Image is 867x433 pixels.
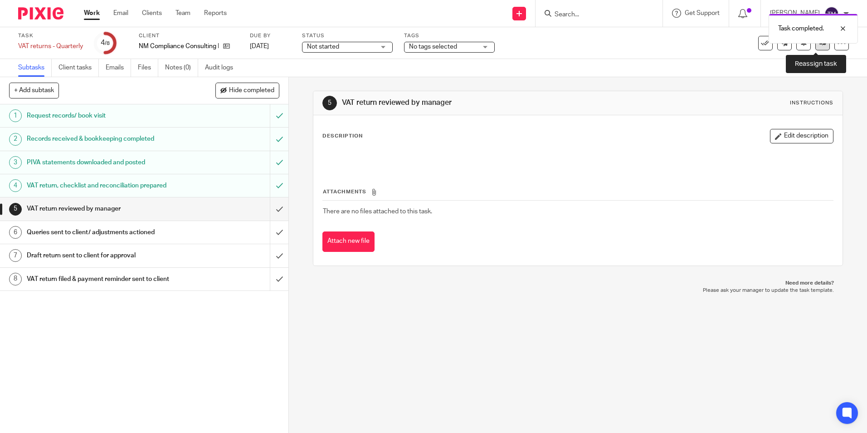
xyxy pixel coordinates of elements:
div: 3 [9,156,22,169]
label: Tags [404,32,495,39]
div: 4 [101,38,110,48]
a: Notes (0) [165,59,198,77]
label: Status [302,32,393,39]
h1: VAT return filed & payment reminder sent to client [27,272,183,286]
span: Hide completed [229,87,274,94]
span: No tags selected [409,44,457,50]
p: Description [322,133,363,140]
button: + Add subtask [9,83,59,98]
a: Clients [142,9,162,18]
div: VAT returns - Quarterly [18,42,83,51]
p: NM Compliance Consulting Ltd [139,42,219,51]
div: Instructions [790,99,833,107]
div: 7 [9,249,22,262]
p: Task completed. [778,24,824,33]
h1: VAT return, checklist and reconciliation prepared [27,179,183,192]
a: Client tasks [58,59,99,77]
button: Edit description [770,129,833,143]
a: Email [113,9,128,18]
p: Please ask your manager to update the task template. [322,287,833,294]
div: 5 [9,203,22,216]
h1: PIVA statements downloaded and posted [27,156,183,169]
h1: Draft return sent to client for approval [27,249,183,262]
a: Work [84,9,100,18]
button: Hide completed [215,83,279,98]
label: Client [139,32,239,39]
img: Pixie [18,7,63,20]
span: There are no files attached to this task. [323,208,432,215]
h1: VAT return reviewed by manager [342,98,597,108]
small: /8 [105,41,110,46]
h1: Request records/ book visit [27,109,183,123]
a: Reports [204,9,227,18]
label: Task [18,32,83,39]
button: Attach new file [322,231,375,252]
h1: VAT return reviewed by manager [27,202,183,216]
span: Not started [307,44,339,50]
p: Need more details? [322,280,833,287]
span: Attachments [323,189,366,194]
div: 1 [9,109,22,122]
a: Subtasks [18,59,52,77]
label: Due by [250,32,291,39]
div: 2 [9,133,22,146]
div: 8 [9,273,22,285]
div: 6 [9,226,22,239]
h1: Queries sent to client/ adjustments actioned [27,226,183,239]
span: [DATE] [250,43,269,49]
img: svg%3E [824,6,839,21]
a: Files [138,59,158,77]
div: 5 [322,96,337,110]
a: Emails [106,59,131,77]
a: Audit logs [205,59,240,77]
div: 4 [9,179,22,192]
a: Team [175,9,190,18]
h1: Records received & bookkeeping completed [27,132,183,146]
